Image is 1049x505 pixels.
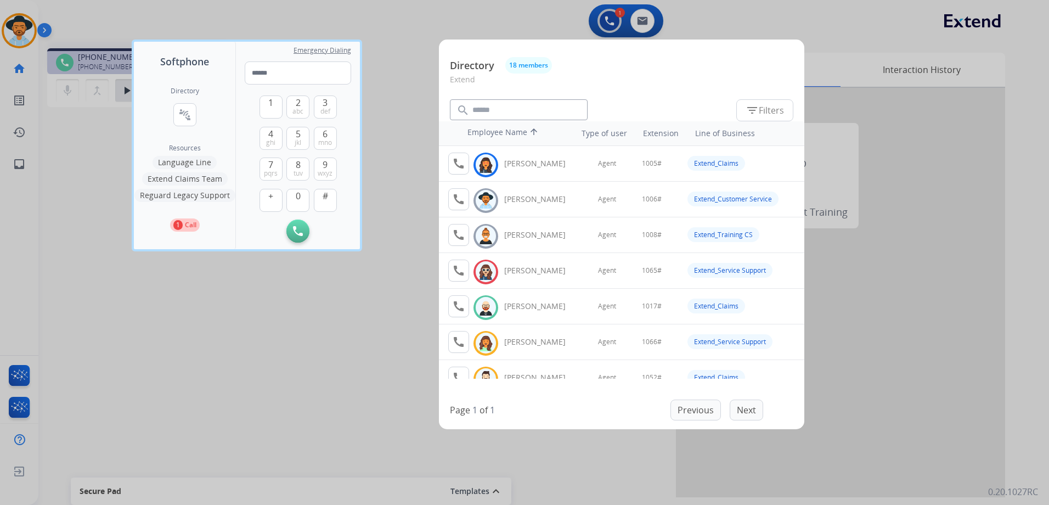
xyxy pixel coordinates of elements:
[598,159,616,168] span: Agent
[480,403,488,417] p: of
[173,220,183,230] p: 1
[478,263,494,280] img: avatar
[504,372,578,383] div: [PERSON_NAME]
[292,107,303,116] span: abc
[638,122,684,144] th: Extension
[286,127,309,150] button: 5jkl
[323,158,328,171] span: 9
[452,300,465,313] mat-icon: call
[170,218,200,232] button: 1Call
[450,74,793,94] p: Extend
[134,189,235,202] button: Reguard Legacy Support
[746,104,759,117] mat-icon: filter_list
[286,189,309,212] button: 0
[296,96,301,109] span: 2
[178,108,191,121] mat-icon: connect_without_contact
[185,220,196,230] p: Call
[452,335,465,349] mat-icon: call
[687,227,759,242] div: Extend_Training CS
[598,266,616,275] span: Agent
[268,189,273,203] span: +
[296,158,301,171] span: 8
[293,226,303,236] img: call-button
[642,159,662,168] span: 1005#
[462,121,561,145] th: Employee Name
[478,228,494,245] img: avatar
[642,373,662,382] span: 1052#
[452,157,465,170] mat-icon: call
[478,156,494,173] img: avatar
[642,302,662,311] span: 1017#
[318,138,332,147] span: mno
[323,127,328,141] span: 6
[687,156,745,171] div: Extend_Claims
[736,99,793,121] button: Filters
[314,158,337,181] button: 9wxyz
[452,228,465,242] mat-icon: call
[260,96,283,119] button: 1
[268,96,273,109] span: 1
[746,104,784,117] span: Filters
[687,370,745,385] div: Extend_Claims
[452,193,465,206] mat-icon: call
[142,172,228,186] button: Extend Claims Team
[318,169,332,178] span: wxyz
[296,127,301,141] span: 5
[504,194,578,205] div: [PERSON_NAME]
[260,127,283,150] button: 4ghi
[687,299,745,313] div: Extend_Claims
[642,338,662,346] span: 1066#
[527,127,540,140] mat-icon: arrow_upward
[642,195,662,204] span: 1006#
[450,403,470,417] p: Page
[687,263,772,278] div: Extend_Service Support
[504,336,578,347] div: [PERSON_NAME]
[323,189,328,203] span: #
[687,192,779,206] div: Extend_Customer Service
[456,104,470,117] mat-icon: search
[286,158,309,181] button: 8tuv
[452,371,465,384] mat-icon: call
[504,229,578,240] div: [PERSON_NAME]
[452,264,465,277] mat-icon: call
[988,485,1038,498] p: 0.20.1027RC
[504,158,578,169] div: [PERSON_NAME]
[478,299,494,316] img: avatar
[690,122,799,144] th: Line of Business
[478,192,494,209] img: avatar
[642,231,662,239] span: 1008#
[314,127,337,150] button: 6mno
[598,195,616,204] span: Agent
[260,189,283,212] button: +
[478,371,494,388] img: avatar
[171,87,199,96] h2: Directory
[566,122,633,144] th: Type of user
[687,334,772,349] div: Extend_Service Support
[642,266,662,275] span: 1065#
[153,156,217,169] button: Language Line
[268,127,273,141] span: 4
[505,57,552,74] button: 18 members
[504,301,578,312] div: [PERSON_NAME]
[478,335,494,352] img: avatar
[264,169,278,178] span: pqrs
[160,54,209,69] span: Softphone
[295,138,301,147] span: jkl
[296,189,301,203] span: 0
[598,302,616,311] span: Agent
[323,96,328,109] span: 3
[294,46,351,55] span: Emergency Dialing
[286,96,309,119] button: 2abc
[504,265,578,276] div: [PERSON_NAME]
[314,96,337,119] button: 3def
[169,144,201,153] span: Resources
[320,107,330,116] span: def
[268,158,273,171] span: 7
[294,169,303,178] span: tuv
[598,373,616,382] span: Agent
[314,189,337,212] button: #
[266,138,275,147] span: ghi
[598,231,616,239] span: Agent
[598,338,616,346] span: Agent
[260,158,283,181] button: 7pqrs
